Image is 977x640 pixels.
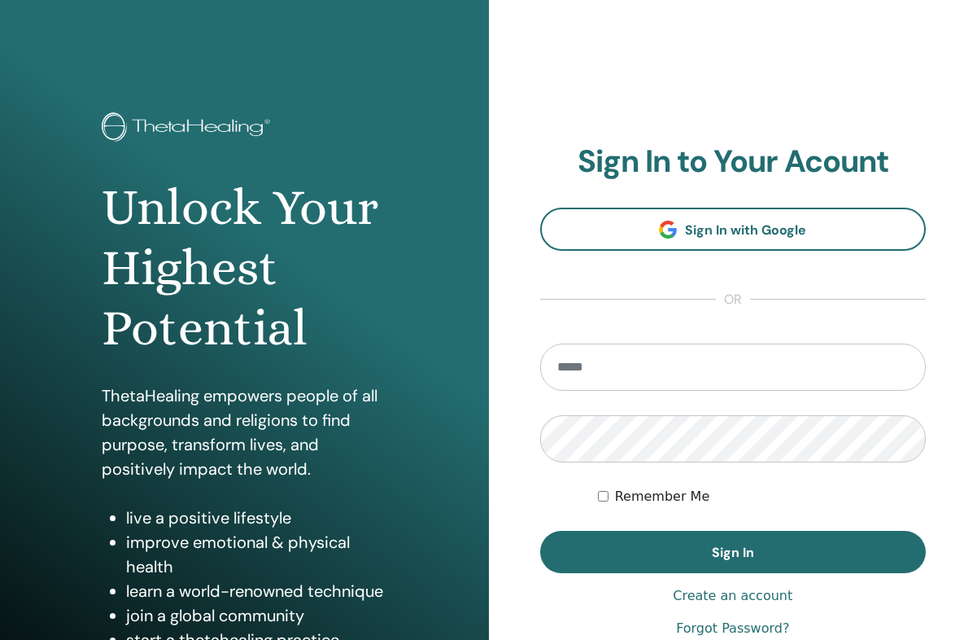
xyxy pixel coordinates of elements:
[126,530,386,579] li: improve emotional & physical health
[126,579,386,603] li: learn a world-renowned technique
[615,487,710,506] label: Remember Me
[540,208,927,251] a: Sign In with Google
[102,178,386,359] h1: Unlock Your Highest Potential
[540,531,927,573] button: Sign In
[598,487,926,506] div: Keep me authenticated indefinitely or until I manually logout
[540,143,927,181] h2: Sign In to Your Acount
[712,544,754,561] span: Sign In
[126,506,386,530] li: live a positive lifestyle
[673,586,792,606] a: Create an account
[126,603,386,628] li: join a global community
[685,221,806,239] span: Sign In with Google
[716,290,750,309] span: or
[676,619,789,638] a: Forgot Password?
[102,384,386,481] p: ThetaHealing empowers people of all backgrounds and religions to find purpose, transform lives, a...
